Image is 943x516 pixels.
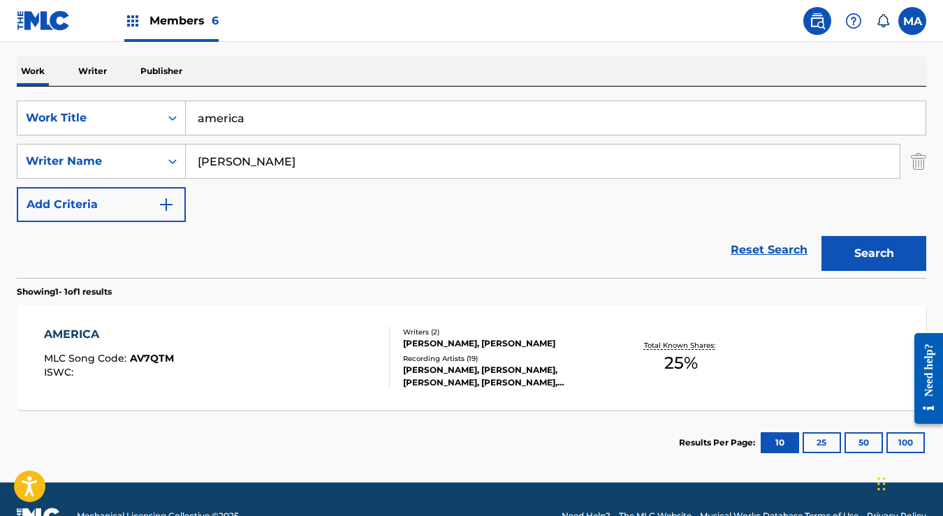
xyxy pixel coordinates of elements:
span: MLC Song Code : [44,352,130,364]
p: Writer [74,57,111,86]
img: help [845,13,862,29]
button: 50 [845,432,883,453]
iframe: Resource Center [904,323,943,435]
span: ISWC : [44,366,77,378]
button: 25 [803,432,841,453]
div: Notifications [876,14,890,28]
iframe: Chat Widget [873,449,943,516]
button: Search [821,236,926,271]
span: AV7QTM [130,352,174,364]
div: [PERSON_NAME], [PERSON_NAME] [403,337,606,350]
p: Publisher [136,57,187,86]
p: Work [17,57,49,86]
span: 25 % [664,351,698,376]
div: Recording Artists ( 19 ) [403,353,606,364]
img: Delete Criterion [911,144,926,179]
div: User Menu [898,7,926,35]
p: Showing 1 - 1 of 1 results [17,286,112,298]
div: Writer Name [26,153,152,170]
img: 9d2ae6d4665cec9f34b9.svg [158,196,175,213]
img: search [809,13,826,29]
div: AMERICA [44,326,174,343]
img: Top Rightsholders [124,13,141,29]
div: Writers ( 2 ) [403,327,606,337]
a: Public Search [803,7,831,35]
button: 100 [886,432,925,453]
p: Total Known Shares: [644,340,719,351]
img: MLC Logo [17,10,71,31]
div: Drag [877,463,886,505]
a: Reset Search [724,235,814,265]
p: Results Per Page: [679,436,759,449]
div: Work Title [26,110,152,126]
span: 6 [212,14,219,27]
a: AMERICAMLC Song Code:AV7QTMISWC:Writers (2)[PERSON_NAME], [PERSON_NAME]Recording Artists (19)[PER... [17,305,926,410]
button: Add Criteria [17,187,186,222]
div: Help [840,7,868,35]
button: 10 [761,432,799,453]
span: Members [149,13,219,29]
div: [PERSON_NAME], [PERSON_NAME], [PERSON_NAME], [PERSON_NAME], [PERSON_NAME] [403,364,606,389]
form: Search Form [17,101,926,278]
